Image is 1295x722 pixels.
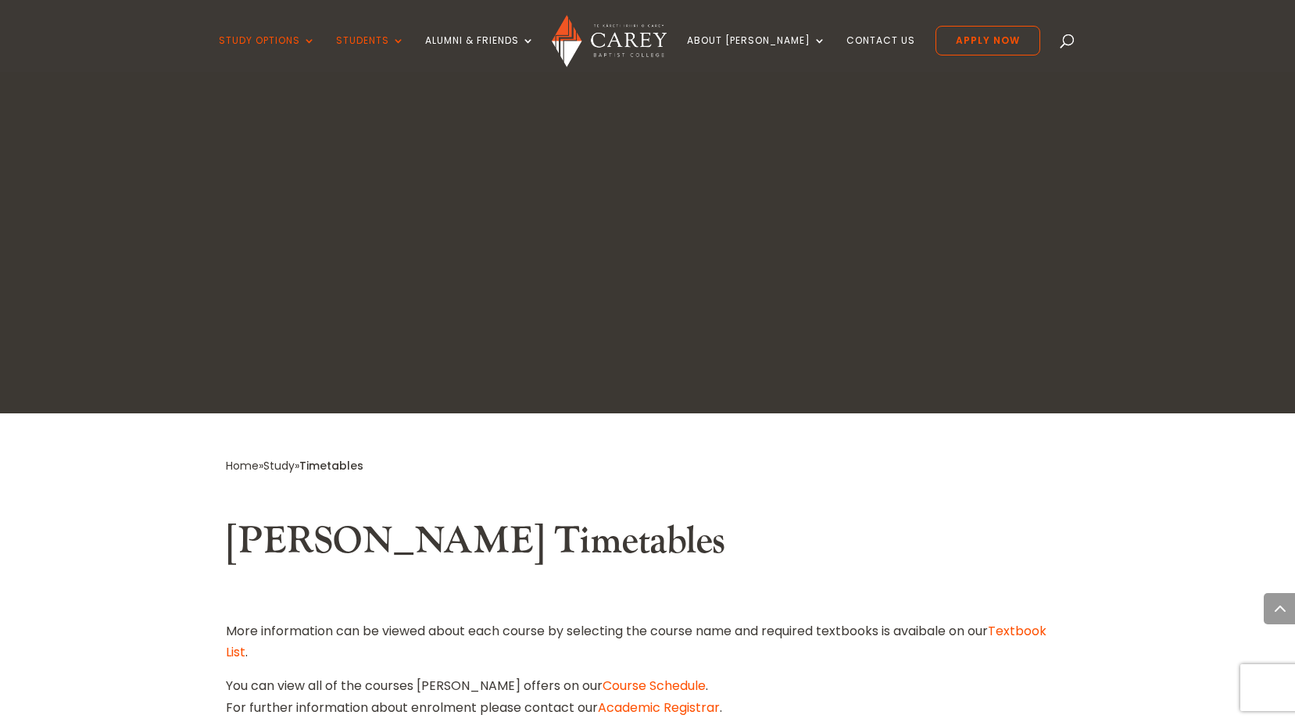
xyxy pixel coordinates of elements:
[425,35,535,72] a: Alumni & Friends
[935,26,1040,55] a: Apply Now
[598,699,720,717] a: Academic Registrar
[219,35,316,72] a: Study Options
[552,15,667,67] img: Carey Baptist College
[226,620,1070,675] p: More information can be viewed about each course by selecting the course name and required textbo...
[226,458,259,474] a: Home
[336,35,405,72] a: Students
[226,675,1070,717] p: You can view all of the courses [PERSON_NAME] offers on our . For further information about enrol...
[226,458,363,474] span: » »
[263,458,295,474] a: Study
[846,35,915,72] a: Contact Us
[687,35,826,72] a: About [PERSON_NAME]
[299,458,363,474] span: Timetables
[226,519,1070,572] h2: [PERSON_NAME] Timetables
[603,677,706,695] a: Course Schedule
